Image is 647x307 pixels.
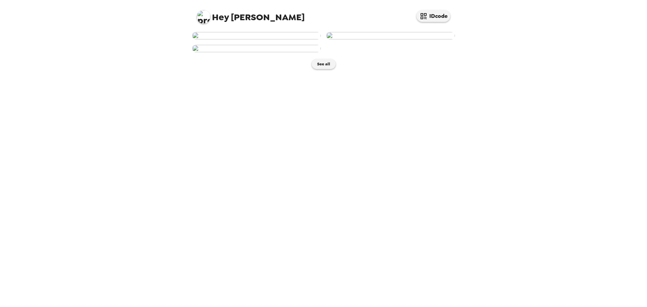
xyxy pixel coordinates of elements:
[417,10,450,22] button: IDcode
[197,10,210,24] img: profile pic
[192,45,321,52] img: user-266373
[312,59,336,69] button: See all
[326,32,455,39] img: user-266375
[212,11,229,23] span: Hey
[192,32,321,39] img: user-266882
[197,7,305,22] span: [PERSON_NAME]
